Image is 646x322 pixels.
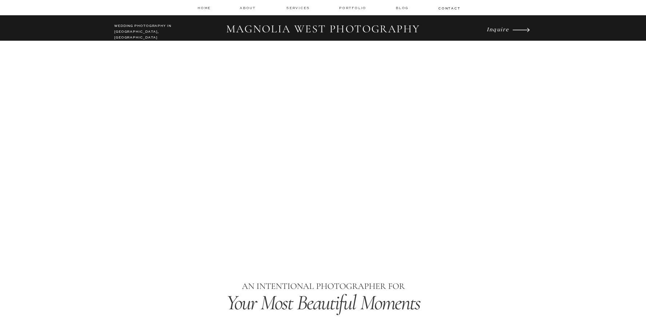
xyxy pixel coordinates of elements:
p: AN INTENTIONAL PHOTOGRAPHER FOR [183,279,463,294]
i: Inquire [487,25,509,32]
a: home [198,5,211,10]
a: Portfolio [339,5,368,11]
i: Timeless Images & an Unparalleled Experience [171,185,475,211]
a: Inquire [487,24,511,34]
h2: WEDDING PHOTOGRAPHY IN [GEOGRAPHIC_DATA], [GEOGRAPHIC_DATA] [114,23,179,36]
a: Blog [396,5,410,11]
a: contact [438,6,459,10]
a: services [286,5,311,10]
i: Your Most Beautiful Moments [226,290,420,315]
h2: MAGNOLIA WEST PHOTOGRAPHY [221,23,425,36]
h1: Los Angeles Wedding Photographer [184,222,463,237]
a: about [240,5,258,11]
